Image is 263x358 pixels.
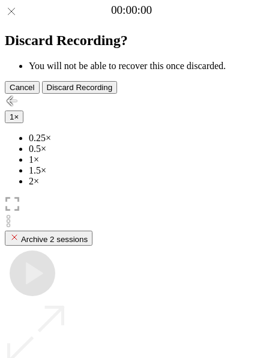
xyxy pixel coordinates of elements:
div: Archive 2 sessions [10,232,88,244]
li: 0.5× [29,144,258,154]
button: Cancel [5,81,40,94]
li: 1.5× [29,165,258,176]
li: 0.25× [29,133,258,144]
li: 2× [29,176,258,187]
h2: Discard Recording? [5,32,258,49]
span: 1 [10,112,14,121]
li: 1× [29,154,258,165]
button: Discard Recording [42,81,118,94]
li: You will not be able to recover this once discarded. [29,61,258,71]
button: Archive 2 sessions [5,231,92,246]
button: 1× [5,111,23,123]
a: 00:00:00 [111,4,152,17]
